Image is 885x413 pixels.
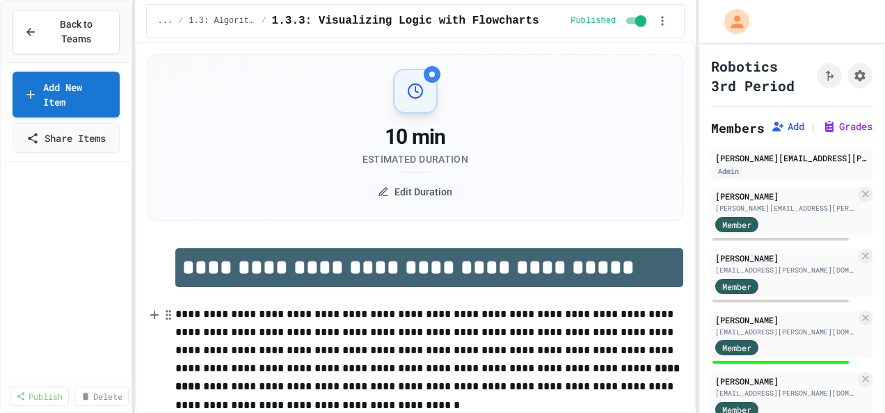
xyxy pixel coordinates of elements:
[715,190,856,202] div: [PERSON_NAME]
[178,15,183,26] span: /
[715,265,856,275] div: [EMAIL_ADDRESS][PERSON_NAME][DOMAIN_NAME]
[711,118,765,138] h2: Members
[822,120,872,133] button: Grades
[189,15,255,26] span: 1.3: Algorithms - from Pseudocode to Flowcharts
[74,387,129,406] a: Delete
[571,13,649,29] div: Content is published and visible to students
[722,280,751,293] span: Member
[364,178,466,206] button: Edit Duration
[715,327,856,337] div: [EMAIL_ADDRESS][PERSON_NAME][DOMAIN_NAME]
[715,203,856,213] div: [PERSON_NAME][EMAIL_ADDRESS][PERSON_NAME][DOMAIN_NAME]
[362,124,468,149] div: 10 min
[13,72,120,118] a: Add New Item
[722,341,751,354] span: Member
[715,375,856,387] div: [PERSON_NAME]
[158,15,173,26] span: ...
[715,152,868,164] div: [PERSON_NAME][EMAIL_ADDRESS][PERSON_NAME][DOMAIN_NAME]
[715,314,856,326] div: [PERSON_NAME]
[272,13,539,29] span: 1.3.3: Visualizing Logic with Flowcharts
[362,152,468,166] div: Estimated Duration
[722,218,751,231] span: Member
[810,118,817,135] span: |
[847,63,872,88] button: Assignment Settings
[261,15,266,26] span: /
[711,56,811,95] h1: Robotics 3rd Period
[715,252,856,264] div: [PERSON_NAME]
[715,388,856,398] div: [EMAIL_ADDRESS][PERSON_NAME][DOMAIN_NAME]
[571,15,616,26] span: Published
[13,10,120,54] button: Back to Teams
[13,123,120,153] a: Share Items
[10,387,69,406] a: Publish
[715,165,742,177] div: Admin
[45,17,108,47] span: Back to Teams
[710,6,753,38] div: My Account
[771,120,804,133] button: Add
[817,63,842,88] button: Click to see fork details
